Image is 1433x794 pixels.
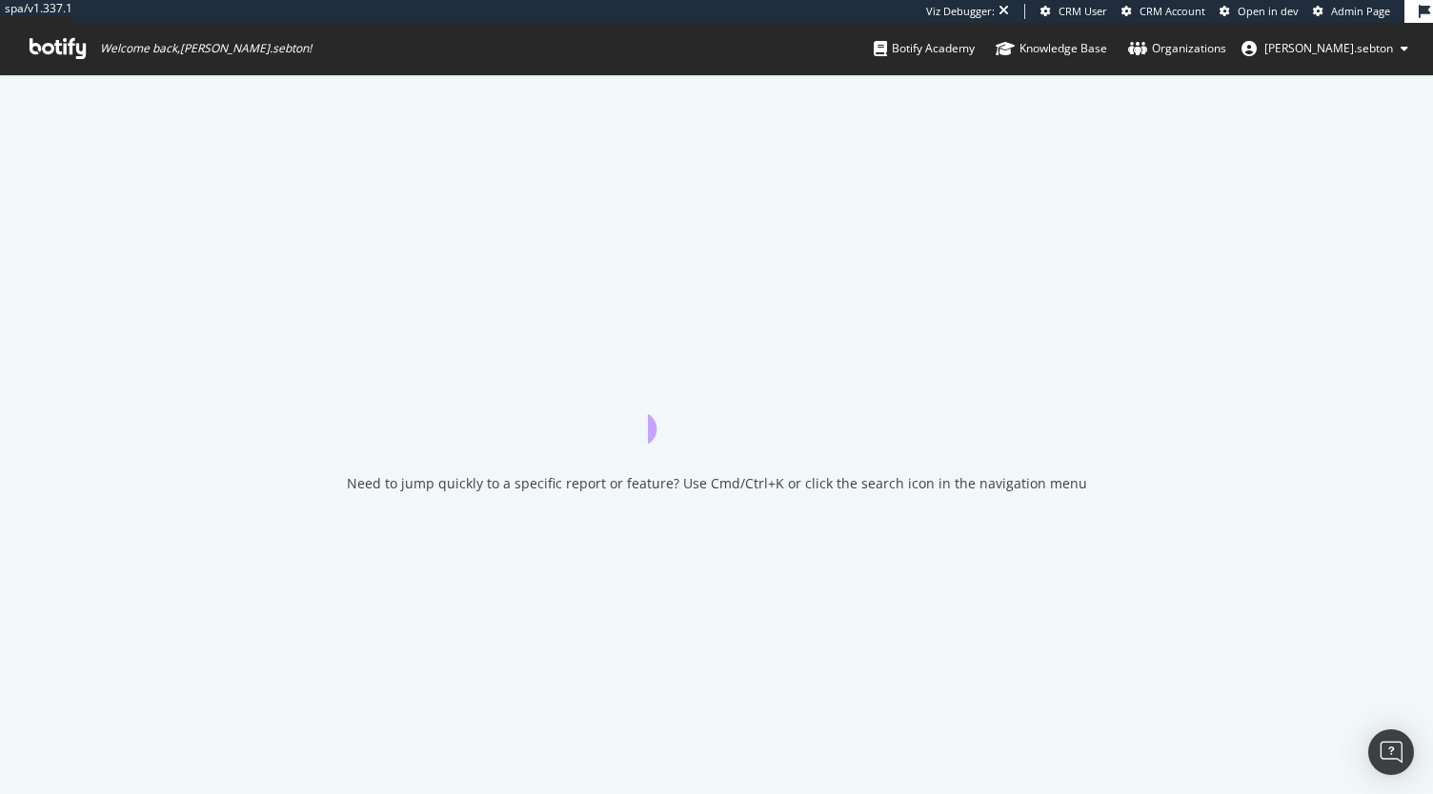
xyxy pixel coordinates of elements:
[874,23,975,74] a: Botify Academy
[1140,4,1205,18] span: CRM Account
[1040,4,1107,19] a: CRM User
[1128,23,1226,74] a: Organizations
[1331,4,1390,18] span: Admin Page
[1238,4,1299,18] span: Open in dev
[1226,33,1423,64] button: [PERSON_NAME].sebton
[100,41,312,56] span: Welcome back, [PERSON_NAME].sebton !
[1059,4,1107,18] span: CRM User
[874,39,975,58] div: Botify Academy
[1313,4,1390,19] a: Admin Page
[1220,4,1299,19] a: Open in dev
[347,474,1087,493] div: Need to jump quickly to a specific report or feature? Use Cmd/Ctrl+K or click the search icon in ...
[1128,39,1226,58] div: Organizations
[1264,40,1393,56] span: anne.sebton
[996,23,1107,74] a: Knowledge Base
[996,39,1107,58] div: Knowledge Base
[648,375,785,444] div: animation
[926,4,995,19] div: Viz Debugger:
[1368,729,1414,775] div: Open Intercom Messenger
[1121,4,1205,19] a: CRM Account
